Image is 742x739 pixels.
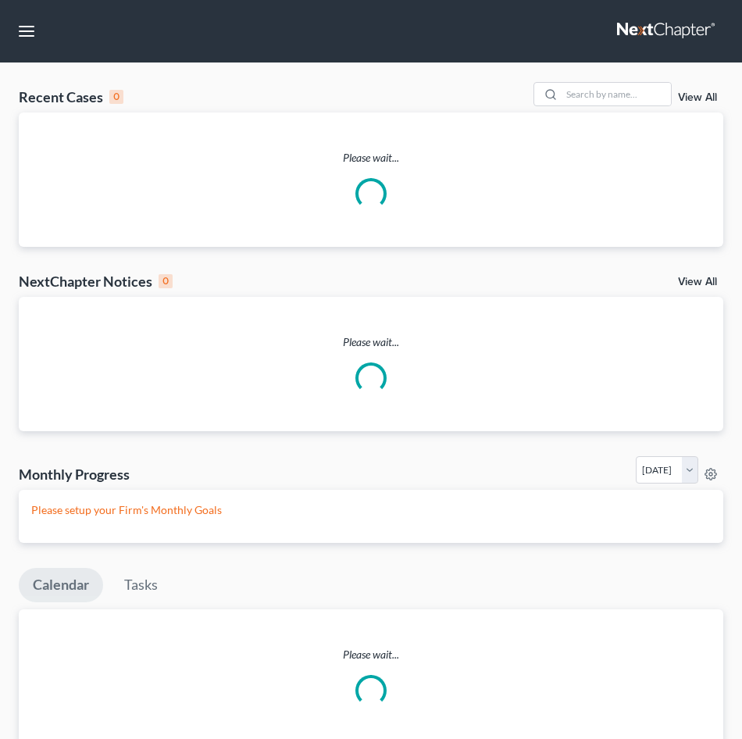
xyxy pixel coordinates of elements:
[19,272,173,291] div: NextChapter Notices
[678,277,717,287] a: View All
[678,92,717,103] a: View All
[19,334,723,350] p: Please wait...
[562,83,671,105] input: Search by name...
[19,465,130,484] h3: Monthly Progress
[31,502,711,518] p: Please setup your Firm's Monthly Goals
[159,274,173,288] div: 0
[110,568,172,602] a: Tasks
[19,150,723,166] p: Please wait...
[19,647,723,662] p: Please wait...
[19,87,123,106] div: Recent Cases
[19,568,103,602] a: Calendar
[109,90,123,104] div: 0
